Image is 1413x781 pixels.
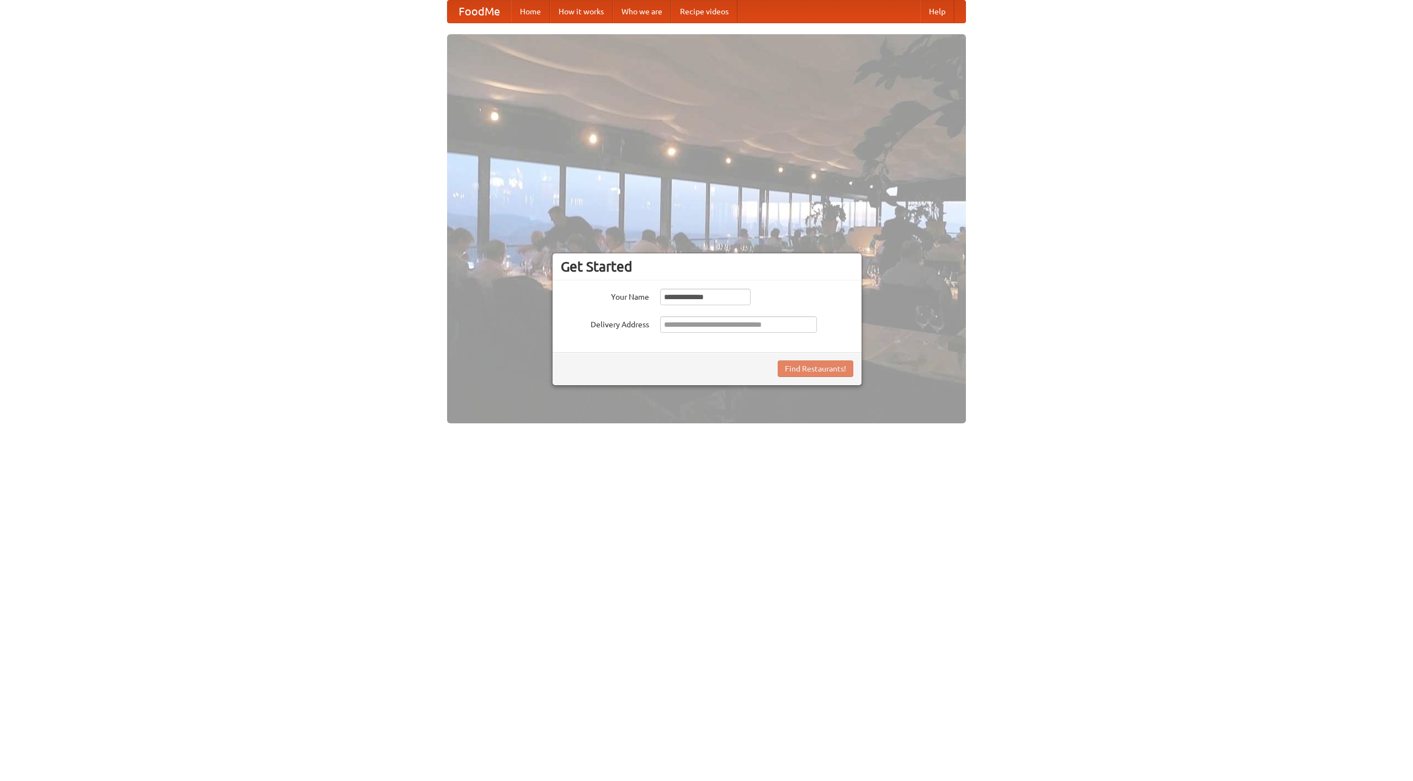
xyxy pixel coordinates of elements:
a: Help [920,1,954,23]
a: FoodMe [448,1,511,23]
a: How it works [550,1,613,23]
button: Find Restaurants! [778,360,853,377]
label: Your Name [561,289,649,302]
a: Who we are [613,1,671,23]
a: Home [511,1,550,23]
h3: Get Started [561,258,853,275]
label: Delivery Address [561,316,649,330]
a: Recipe videos [671,1,737,23]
